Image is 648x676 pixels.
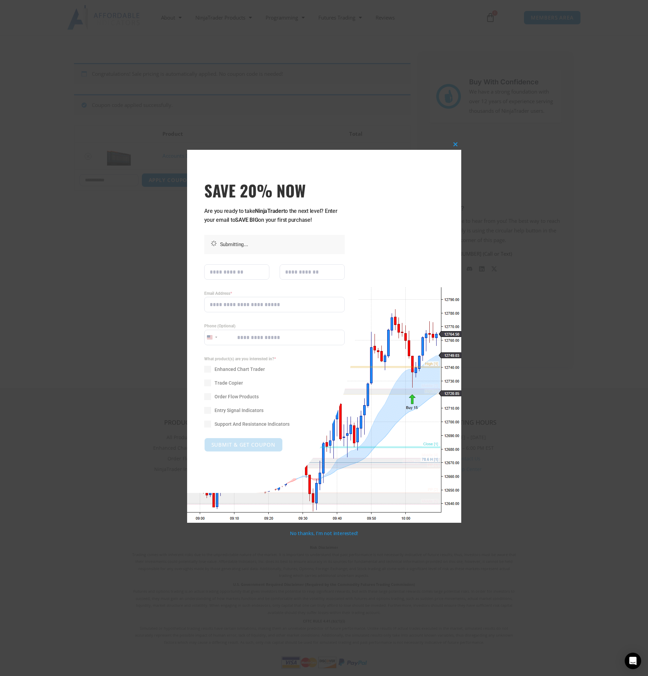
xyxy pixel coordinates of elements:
[204,181,345,200] h3: SAVE 20% NOW
[290,530,358,536] a: No thanks, I’m not interested!
[220,240,341,249] p: Submitting...
[204,207,345,225] p: Are you ready to take to the next level? Enter your email to on your first purchase!
[255,208,283,214] strong: NinjaTrader
[625,653,641,669] div: Open Intercom Messenger
[235,217,258,223] strong: SAVE BIG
